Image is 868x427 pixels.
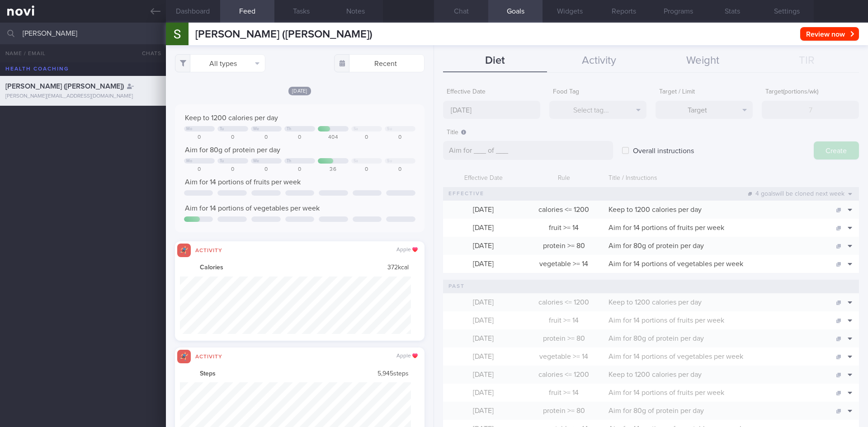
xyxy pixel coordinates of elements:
div: We [253,127,259,131]
strong: Calories [200,264,223,272]
div: 0 [351,134,382,141]
div: 0 [385,134,415,141]
button: Diet [443,50,547,72]
button: Review now [800,27,859,41]
div: Th [287,159,292,164]
div: 0 [251,134,282,141]
span: [DATE] [288,87,311,95]
div: Apple [396,353,418,360]
span: Aim for 80g of protein per day [185,146,280,154]
div: Activity [191,246,227,253]
span: 5,945 steps [377,370,409,378]
button: Weight [651,50,755,72]
div: 0 [385,166,415,173]
div: We [253,159,259,164]
div: Th [287,127,292,131]
span: Keep to 1200 calories per day [185,114,278,122]
button: All types [175,54,265,72]
div: [PERSON_NAME][EMAIL_ADDRESS][DOMAIN_NAME] [5,93,160,100]
div: Su [387,127,392,131]
div: 0 [251,166,282,173]
div: 36 [318,166,349,173]
div: Sa [354,127,359,131]
div: 0 [284,134,315,141]
button: Activity [547,50,651,72]
div: Su [387,159,392,164]
div: 0 [351,166,382,173]
span: 372 kcal [387,264,409,272]
div: Apple [396,247,418,253]
div: 0 [217,134,248,141]
div: Mo [186,127,193,131]
div: Tu [220,159,224,164]
div: 0 [184,166,215,173]
button: Chats [130,44,166,62]
div: 0 [217,166,248,173]
span: [PERSON_NAME] ([PERSON_NAME]) [5,83,124,90]
span: [PERSON_NAME] ([PERSON_NAME]) [195,29,373,40]
div: 404 [318,134,349,141]
div: Sa [354,159,359,164]
div: Tu [220,127,224,131]
div: Mo [186,159,193,164]
div: Activity [191,352,227,360]
span: Aim for 14 portions of vegetables per week [185,205,320,212]
strong: Steps [200,370,216,378]
span: Aim for 14 portions of fruits per week [185,178,301,186]
div: 0 [184,134,215,141]
div: 0 [284,166,315,173]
